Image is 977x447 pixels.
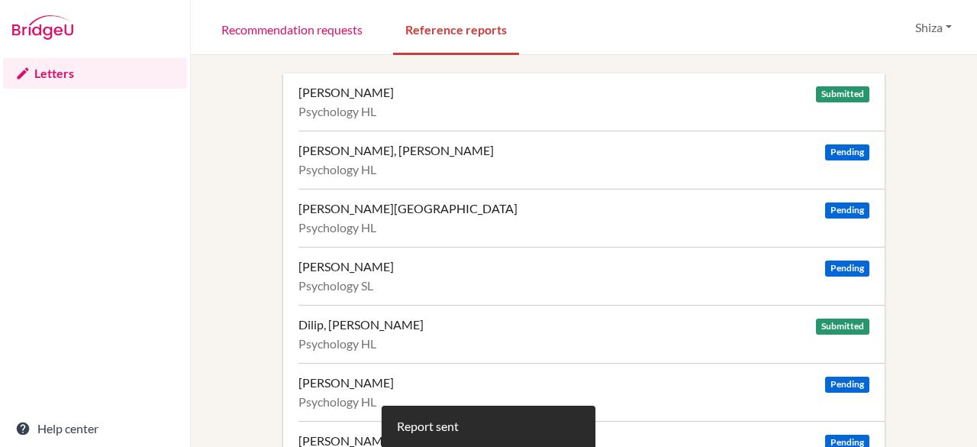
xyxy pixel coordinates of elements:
span: Submitted [816,319,869,335]
span: Submitted [816,86,869,102]
a: Recommendation requests [209,2,375,55]
a: [PERSON_NAME][GEOGRAPHIC_DATA] Pending Psychology HL [298,189,885,247]
a: Reference reports [393,2,519,55]
a: [PERSON_NAME] Submitted Psychology HL [298,73,885,131]
a: [PERSON_NAME], [PERSON_NAME] Pending Psychology HL [298,131,885,189]
span: Pending [825,261,869,277]
div: Psychology HL [298,336,869,351]
div: [PERSON_NAME] [298,259,394,274]
span: Pending [825,202,869,219]
div: Dilip, [PERSON_NAME] [298,317,424,332]
div: Psychology HL [298,104,869,119]
a: [PERSON_NAME] Pending Psychology HL [298,363,885,421]
a: [PERSON_NAME] Pending Psychology SL [298,247,885,305]
button: Shiza [908,13,959,42]
div: [PERSON_NAME], [PERSON_NAME] [298,143,494,158]
div: Psychology HL [298,220,869,235]
a: Letters [3,58,187,89]
div: Psychology HL [298,162,869,177]
div: [PERSON_NAME][GEOGRAPHIC_DATA] [298,201,518,216]
img: Bridge-U [12,15,73,40]
span: Pending [825,377,869,393]
a: Dilip, [PERSON_NAME] Submitted Psychology HL [298,305,885,363]
div: Psychology SL [298,278,869,293]
span: Pending [825,144,869,160]
div: Report sent [397,417,459,436]
div: [PERSON_NAME] [298,85,394,100]
div: Psychology HL [298,394,869,410]
div: [PERSON_NAME] [298,375,394,390]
